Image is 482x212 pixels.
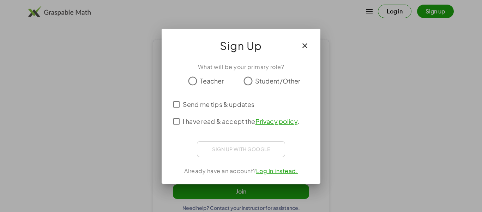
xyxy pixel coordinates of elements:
[256,167,298,174] a: Log In instead.
[170,167,312,175] div: Already have an account?
[183,99,254,109] span: Send me tips & updates
[255,76,301,86] span: Student/Other
[170,63,312,71] div: What will be your primary role?
[255,117,297,125] a: Privacy policy
[183,116,299,126] span: I have read & accept the .
[220,37,262,54] span: Sign Up
[200,76,224,86] span: Teacher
